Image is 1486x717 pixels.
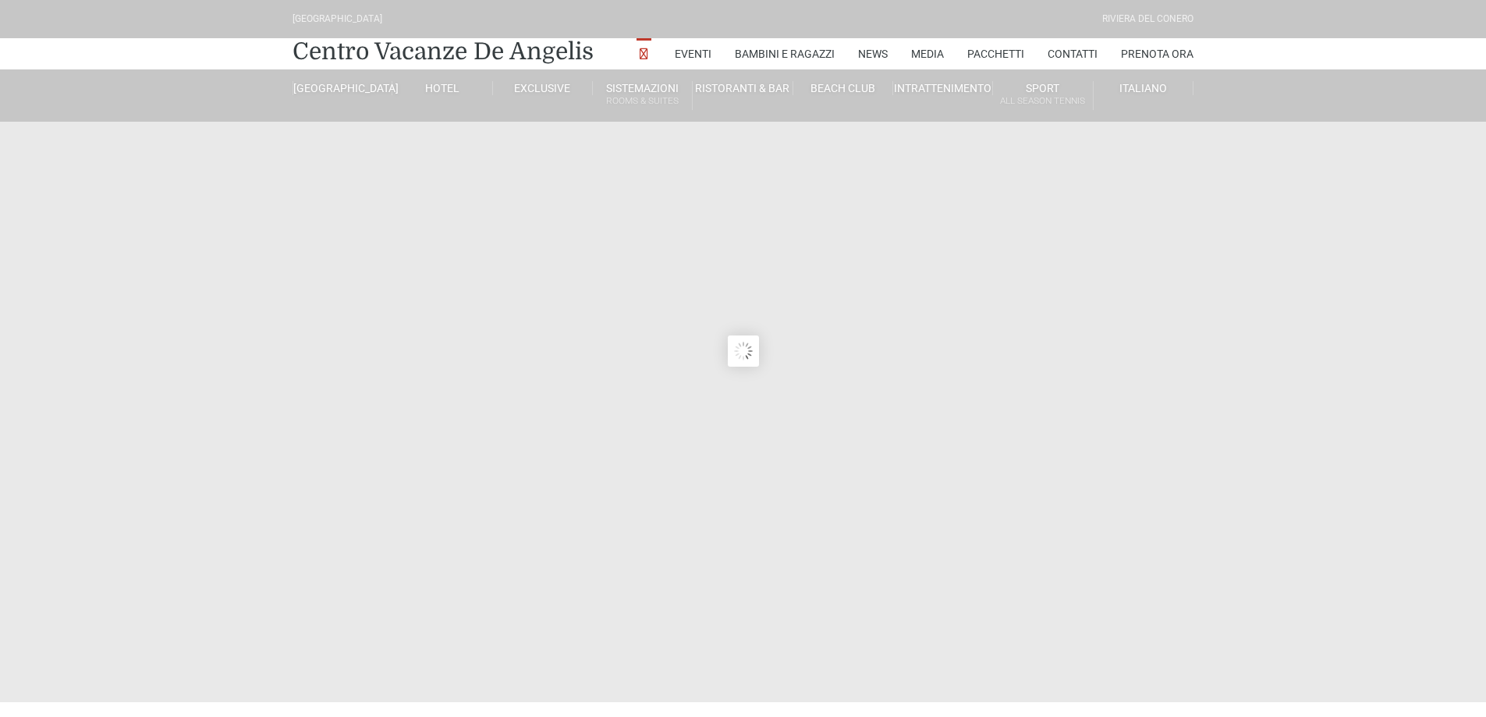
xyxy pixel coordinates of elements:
[1094,81,1193,95] a: Italiano
[1121,38,1193,69] a: Prenota Ora
[675,38,711,69] a: Eventi
[793,81,893,95] a: Beach Club
[967,38,1024,69] a: Pacchetti
[1102,12,1193,27] div: Riviera Del Conero
[593,94,692,108] small: Rooms & Suites
[693,81,793,95] a: Ristoranti & Bar
[493,81,593,95] a: Exclusive
[911,38,944,69] a: Media
[993,94,1092,108] small: All Season Tennis
[893,81,993,95] a: Intrattenimento
[293,36,594,67] a: Centro Vacanze De Angelis
[293,81,392,95] a: [GEOGRAPHIC_DATA]
[1048,38,1098,69] a: Contatti
[993,81,1093,110] a: SportAll Season Tennis
[858,38,888,69] a: News
[593,81,693,110] a: SistemazioniRooms & Suites
[392,81,492,95] a: Hotel
[293,12,382,27] div: [GEOGRAPHIC_DATA]
[735,38,835,69] a: Bambini e Ragazzi
[1119,82,1167,94] span: Italiano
